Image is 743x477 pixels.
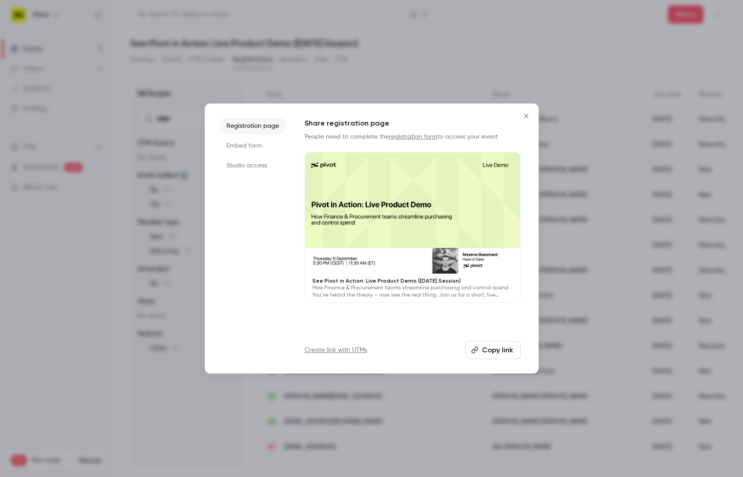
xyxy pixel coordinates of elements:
li: Studio access [219,157,287,174]
button: Close [517,107,535,125]
li: Registration page [219,118,287,134]
button: Copy link [465,341,521,359]
p: How Finance & Procurement teams streamline purchasing and control spend You’ve heard the theory —... [312,284,513,299]
a: registration form [389,134,437,140]
p: People need to complete the to access your event [305,132,521,141]
a: Create link with UTMs [305,346,367,355]
li: Embed form [219,138,287,154]
a: See Pivot in Action: Live Product Demo ([DATE] Session)How Finance & Procurement teams streamline... [305,152,521,303]
p: See Pivot in Action: Live Product Demo ([DATE] Session) [312,277,513,284]
h1: Share registration page [305,118,521,129]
